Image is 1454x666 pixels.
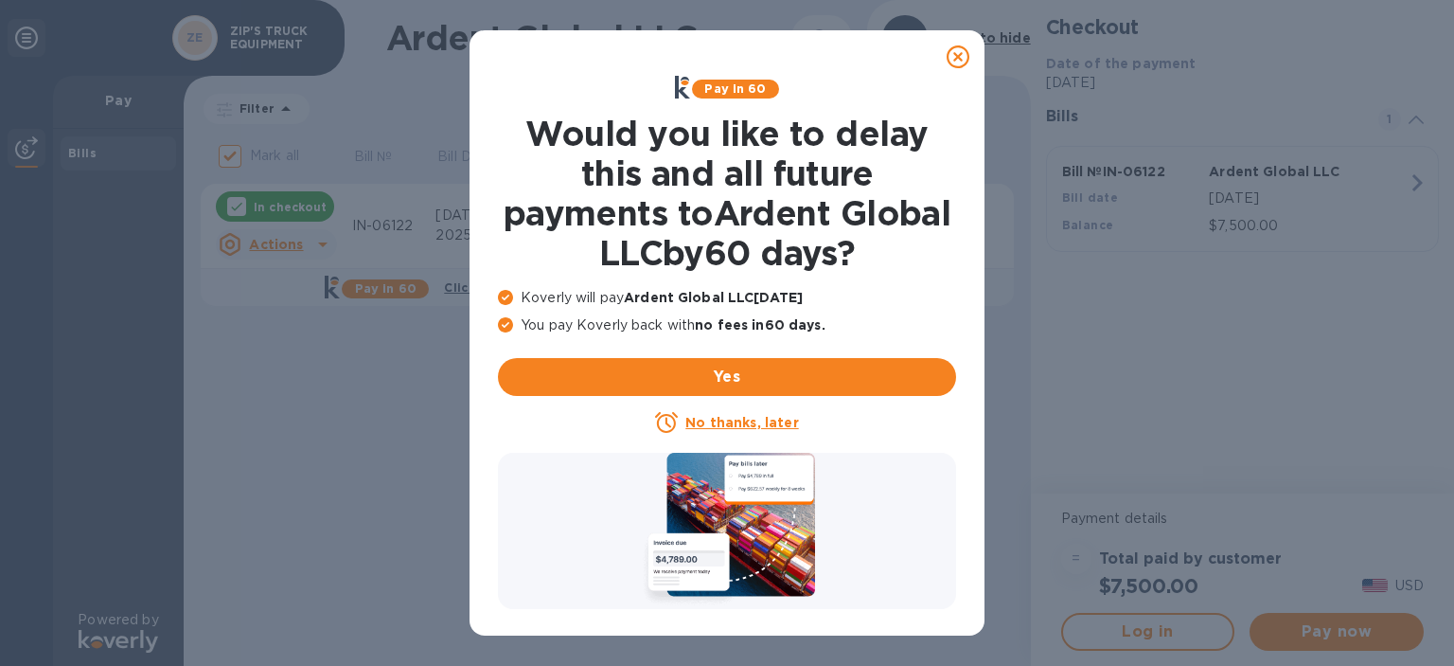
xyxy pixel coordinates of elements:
[498,114,956,273] h1: Would you like to delay this and all future payments to Ardent Global LLC by 60 days ?
[704,81,766,96] b: Pay in 60
[695,317,825,333] b: no fees in 60 days .
[685,415,798,430] u: No thanks, later
[513,366,941,388] span: Yes
[498,315,956,335] p: You pay Koverly back with
[624,290,803,305] b: Ardent Global LLC [DATE]
[498,358,956,396] button: Yes
[498,288,956,308] p: Koverly will pay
